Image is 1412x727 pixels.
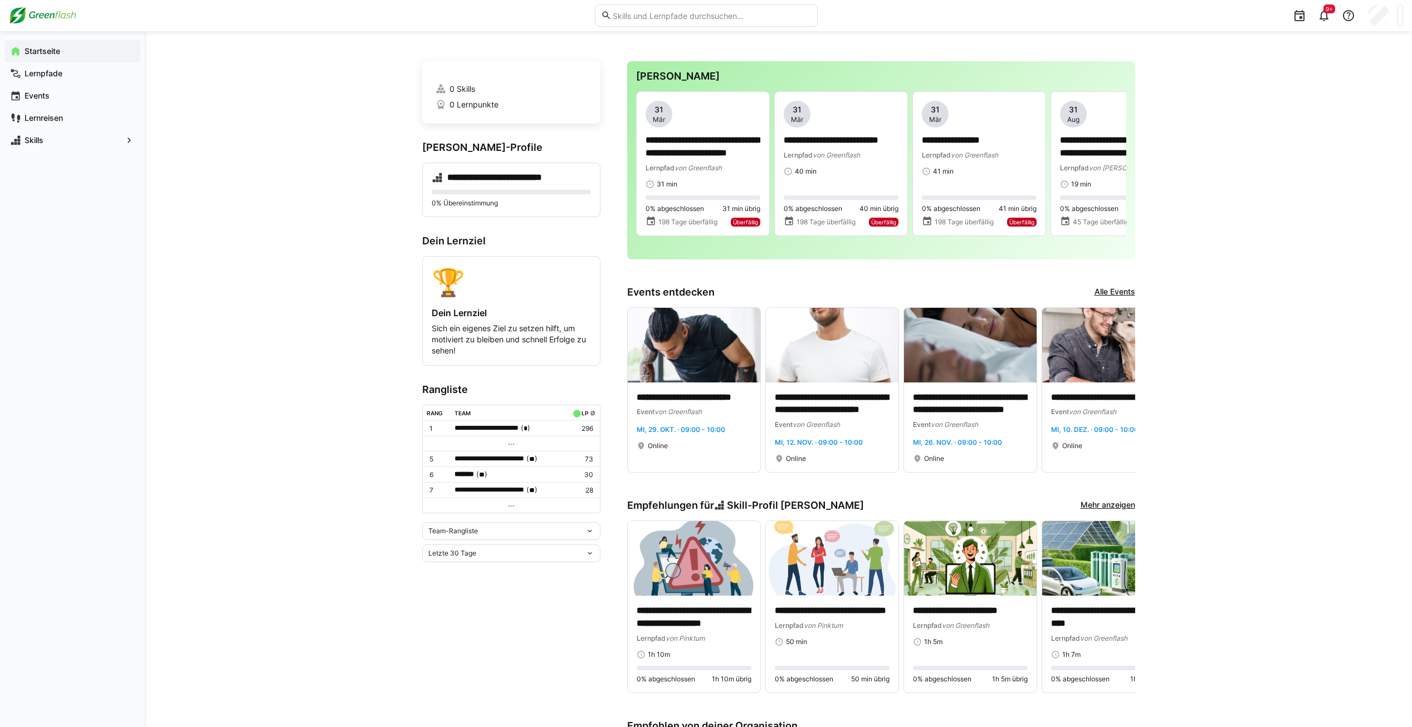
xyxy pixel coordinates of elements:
span: 31 [793,104,802,115]
span: von Greenflash [813,151,860,159]
img: image [904,521,1037,596]
span: Lernpfad [784,151,813,159]
span: ( ) [521,423,530,434]
span: 31 min [657,180,677,189]
span: Event [913,420,931,429]
p: 28 [570,486,593,495]
span: 198 Tage überfällig [797,218,856,227]
span: 31 min übrig [722,204,760,213]
span: 50 min übrig [851,675,890,684]
img: image [1042,521,1175,596]
a: Mehr anzeigen [1081,499,1135,512]
a: Alle Events [1095,286,1135,298]
span: Mär [929,115,941,124]
span: Lernpfad [1060,164,1089,172]
p: 296 [570,424,593,433]
span: von [PERSON_NAME] [1089,164,1156,172]
span: 31 [931,104,940,115]
span: 31 [654,104,663,115]
span: ( ) [476,469,487,480]
h3: [PERSON_NAME] [636,70,1126,82]
span: Online [1062,441,1082,450]
p: 1 [429,424,446,433]
div: Rang [427,410,443,416]
span: Lernpfad [1051,634,1080,642]
p: 0% Übereinstimmung [432,199,591,208]
span: 0% abgeschlossen [775,675,833,684]
h4: Dein Lernziel [432,307,591,318]
span: 0% abgeschlossen [784,204,842,213]
span: Aug [1067,115,1079,124]
span: Skill-Profil [PERSON_NAME] [727,499,864,512]
span: von Greenflash [1069,407,1116,416]
span: 1h 7m übrig [1130,675,1166,684]
span: von Greenflash [654,407,702,416]
span: 1h 10m [648,650,670,659]
span: 0% abgeschlossen [1051,675,1110,684]
span: 0 Lernpunkte [450,99,499,110]
span: von Greenflash [942,621,989,630]
h3: Dein Lernziel [422,235,600,247]
span: 0 Skills [450,83,475,95]
span: 1h 10m übrig [712,675,751,684]
span: Mi, 29. Okt. · 09:00 - 10:00 [637,425,725,434]
span: Online [786,454,806,463]
span: 1h 5m übrig [992,675,1028,684]
span: von Greenflash [793,420,840,429]
span: 0% abgeschlossen [1060,204,1118,213]
span: von Pinktum [666,634,705,642]
span: 45 Tage überfällig [1073,218,1129,227]
span: Mi, 10. Dez. · 09:00 - 10:00 [1051,425,1139,434]
span: 41 min [933,167,954,176]
span: 40 min [795,167,817,176]
span: 0% abgeschlossen [922,204,980,213]
span: 40 min übrig [859,204,898,213]
span: 31 [1069,104,1078,115]
img: image [766,521,898,596]
span: Team-Rangliste [428,527,478,536]
span: Online [924,454,944,463]
span: von Pinktum [804,621,843,630]
h3: [PERSON_NAME]-Profile [422,141,600,154]
span: Überfällig [871,219,896,225]
span: von Greenflash [931,420,978,429]
span: 1h 7m [1062,650,1081,659]
span: von Greenflash [675,164,722,172]
span: 0% abgeschlossen [913,675,971,684]
span: 198 Tage überfällig [935,218,994,227]
span: von Greenflash [1080,634,1127,642]
h3: Rangliste [422,384,600,396]
div: 🏆 [432,266,591,298]
span: ( ) [526,484,538,496]
span: Event [637,407,654,416]
span: 1h 5m [924,637,942,646]
p: 7 [429,486,446,495]
span: Überfällig [1009,219,1034,225]
span: 41 min übrig [999,204,1037,213]
p: 73 [570,455,593,464]
span: Mi, 26. Nov. · 09:00 - 10:00 [913,438,1002,446]
span: Mi, 12. Nov. · 09:00 - 10:00 [775,438,863,446]
div: LP [582,410,588,416]
span: 50 min [786,637,807,646]
span: 9+ [1326,6,1333,12]
p: 30 [570,470,593,479]
span: 198 Tage überfällig [658,218,717,227]
span: von Greenflash [951,151,998,159]
h3: Empfehlungen für [627,499,864,512]
span: Online [648,441,668,450]
span: Event [775,420,793,429]
span: Überfällig [733,219,758,225]
a: ø [590,407,595,417]
span: Lernpfad [775,621,804,630]
img: image [1042,308,1175,382]
span: Mär [791,115,803,124]
p: Sich ein eigenes Ziel zu setzen hilft, um motiviert zu bleiben und schnell Erfolge zu sehen! [432,323,591,356]
span: Lernpfad [913,621,942,630]
span: 0% abgeschlossen [646,204,704,213]
span: ( ) [526,453,538,465]
span: Event [1051,407,1069,416]
p: 5 [429,455,446,464]
img: image [766,308,898,382]
span: 19 min [1071,180,1091,189]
